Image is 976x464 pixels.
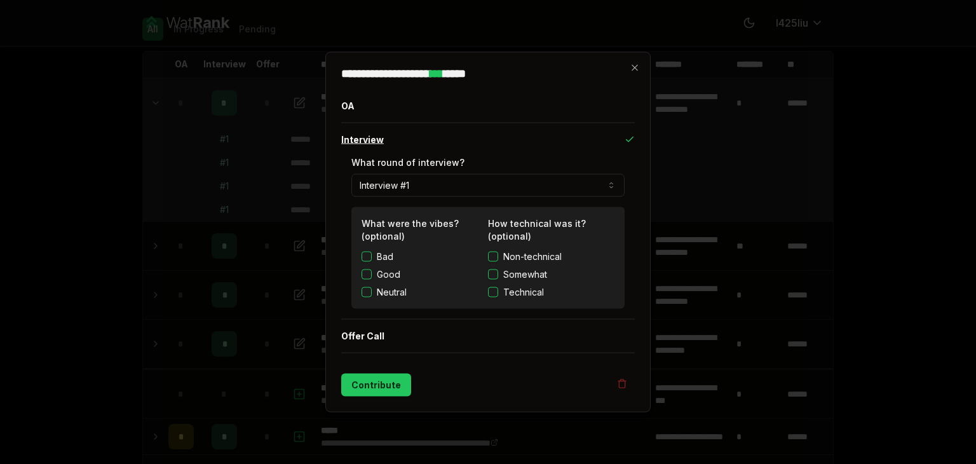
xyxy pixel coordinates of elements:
[351,157,464,168] label: What round of interview?
[341,320,635,353] button: Offer Call
[488,218,586,242] label: How technical was it? (optional)
[503,286,544,299] span: Technical
[341,156,635,319] div: Interview
[362,218,459,242] label: What were the vibes? (optional)
[341,90,635,123] button: OA
[377,286,407,299] label: Neutral
[377,268,400,281] label: Good
[503,250,562,263] span: Non-technical
[488,287,498,297] button: Technical
[341,123,635,156] button: Interview
[488,252,498,262] button: Non-technical
[341,374,411,397] button: Contribute
[488,270,498,280] button: Somewhat
[377,250,393,263] label: Bad
[503,268,547,281] span: Somewhat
